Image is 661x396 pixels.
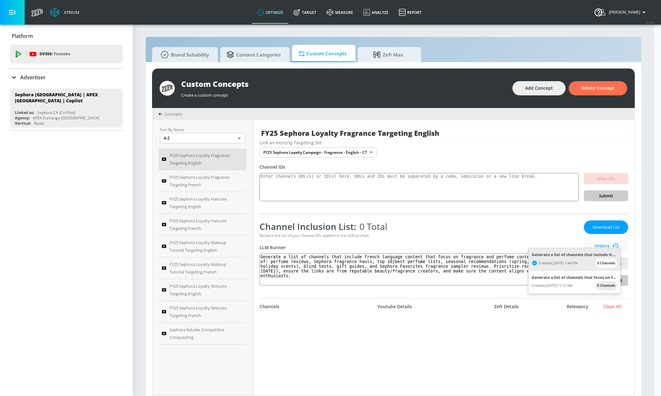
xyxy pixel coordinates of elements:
div: This is the active iteration [532,260,537,266]
span: Created: [DATE] 1:44 PM [539,260,578,267]
div: 0 Channels [595,281,617,290]
div: Generate a list of channels that include french language content that focus on fragrance and perf... [532,251,617,259]
span: Created: [DATE] 11:12 AM [532,282,572,289]
button: Open Resource Center [590,3,607,21]
div: 0 Channels [595,259,617,268]
div: Generate a list of channels that focus on fragrance and perfume content. Include a mix of: perfum... [532,274,617,281]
